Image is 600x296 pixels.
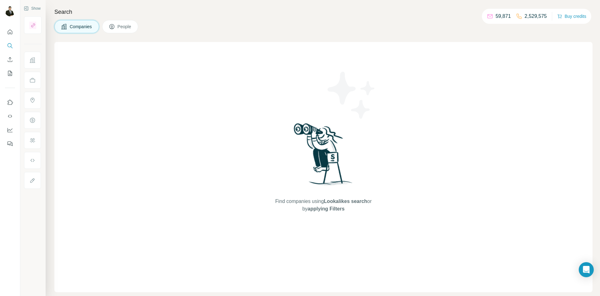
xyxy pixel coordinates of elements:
[291,122,356,191] img: Surfe Illustration - Woman searching with binoculars
[307,206,344,211] span: applying Filters
[5,26,15,38] button: Quick start
[557,12,586,21] button: Buy credits
[117,23,132,30] span: People
[5,97,15,108] button: Use Surfe on LinkedIn
[324,199,367,204] span: Lookalikes search
[5,68,15,79] button: My lists
[5,138,15,149] button: Feedback
[323,67,380,123] img: Surfe Illustration - Stars
[5,54,15,65] button: Enrich CSV
[496,13,511,20] p: 59,871
[54,8,592,16] h4: Search
[5,111,15,122] button: Use Surfe API
[5,40,15,51] button: Search
[525,13,547,20] p: 2,529,575
[273,198,373,213] span: Find companies using or by
[19,4,45,13] button: Show
[70,23,92,30] span: Companies
[579,262,594,277] div: Open Intercom Messenger
[5,124,15,136] button: Dashboard
[5,6,15,16] img: Avatar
